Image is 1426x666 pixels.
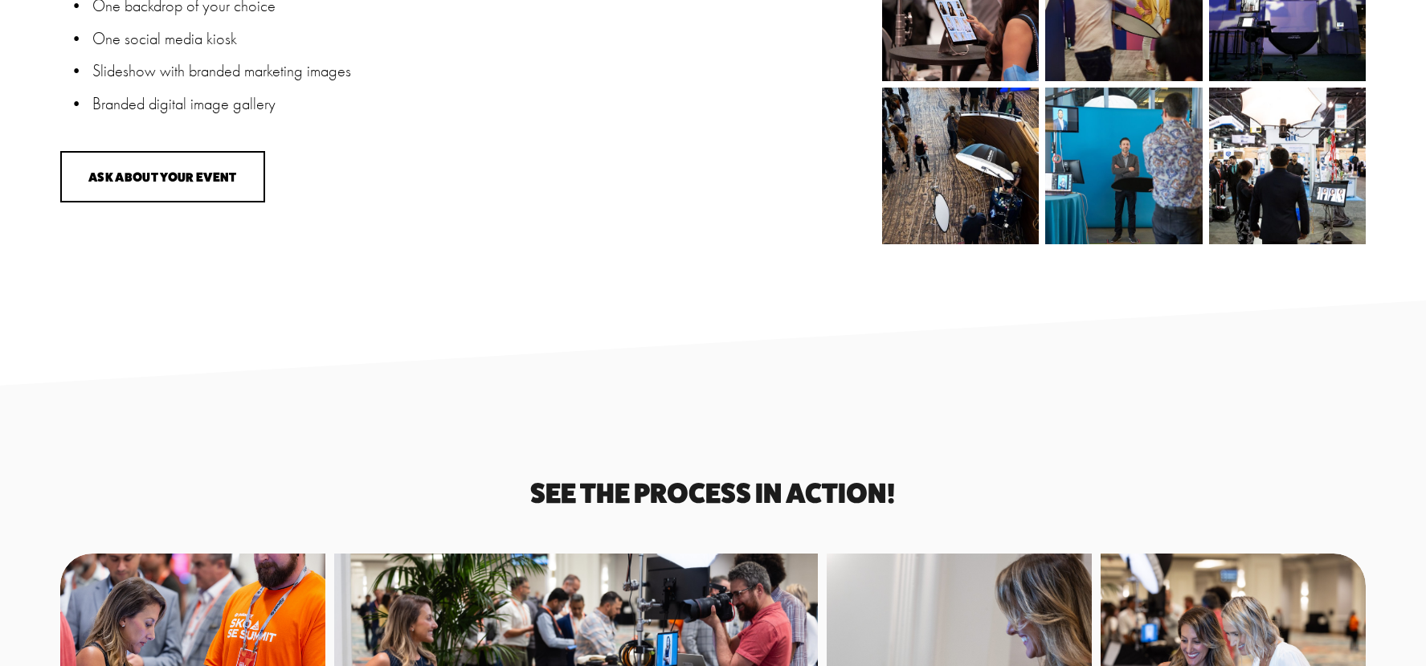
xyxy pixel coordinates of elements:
img: 286202452_616350026872286_2990273153452766304_n.jpg [882,88,1039,244]
p: One social media kiosk [92,27,873,51]
h3: See the process in action! [498,480,928,507]
button: Ask About Your Event [60,151,266,203]
p: Branded digital image gallery [92,92,873,116]
img: BTS.jpg [1170,88,1405,244]
p: Slideshow with branded marketing images [92,59,873,84]
img: BTS_190417_Topo_08.jpg [1006,88,1241,244]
